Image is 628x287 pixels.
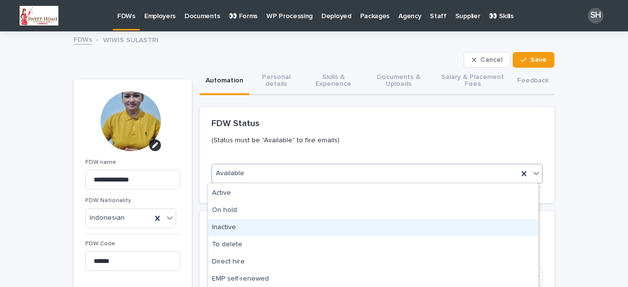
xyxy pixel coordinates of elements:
div: Active [208,185,538,202]
p: (Status must be "Available" to fire emails) [211,136,539,145]
button: Cancel [464,52,511,68]
button: Documents & Uploads [364,68,434,95]
div: Direct hire [208,254,538,271]
p: WIWIS SULASTRI [103,34,158,45]
div: On hold [208,202,538,219]
span: Indonesian [90,214,125,222]
button: Automation [200,68,249,95]
h2: FDW Status [211,119,260,130]
span: Available [216,168,244,179]
span: FDW Nationality [85,198,131,204]
button: Salary & Placement Fees [434,68,511,95]
span: Save [530,56,547,63]
span: FDW Code [85,241,115,247]
button: Feedback [511,68,554,95]
button: Personal details [249,68,303,95]
span: FDW name [85,159,116,165]
a: FDWs [74,33,92,45]
button: Skills & Experience [303,68,364,95]
div: Inactive [208,219,538,236]
div: SH [588,8,603,24]
img: 2a2EJceavRpfugFlk0OQI_8bRI5x8ccvmwU8FgkkLwo [20,6,58,26]
span: Cancel [480,56,502,63]
div: To delete [208,236,538,254]
button: Save [513,52,554,68]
